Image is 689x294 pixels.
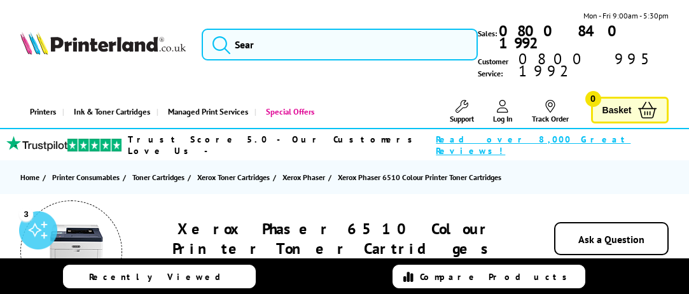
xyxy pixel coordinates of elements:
span: Recently Viewed [89,271,233,283]
span: Sales: [478,27,497,39]
h1: Xerox Phaser 6510 Colour Printer Toner Cartridges [147,219,522,258]
span: Compare Products [420,271,574,283]
a: Special Offers [254,95,321,128]
div: 3 [19,207,33,221]
span: Ink & Toner Cartridges [74,95,150,128]
input: Sear [202,29,478,60]
a: Compare Products [393,265,585,288]
a: Home [20,171,43,184]
span: Customer Service: [478,53,668,80]
span: Xerox Phaser [282,171,325,184]
a: Xerox Toner Cartridges [197,171,273,184]
a: Printerland Logo [20,32,186,58]
span: Printer Consumables [52,171,120,184]
a: Basket 0 [591,97,669,124]
img: trustpilot rating [6,136,67,151]
img: Printerland Logo [20,32,186,55]
a: Toner Cartridges [132,171,188,184]
a: Xerox Phaser [282,171,328,184]
span: Toner Cartridges [132,171,184,184]
span: Log In [493,114,513,123]
span: Mon - Fri 9:00am - 5:30pm [583,10,669,22]
a: Trust Score 5.0 - Our Customers Love Us -Read over 8,000 Great Reviews! [128,134,655,157]
span: 0 [585,91,601,107]
a: 0800 840 1992 [497,25,668,49]
a: Log In [493,100,513,123]
a: Managed Print Services [157,95,254,128]
span: Basket [602,102,632,119]
span: Read over 8,000 Great Reviews! [436,134,655,157]
b: 0800 840 1992 [499,21,626,53]
span: Xerox Phaser 6510 Colour Printer Toner Cartridges [338,172,501,182]
a: Track Order [532,100,569,123]
span: 0800 995 1992 [517,53,669,77]
img: trustpilot rating [67,139,122,151]
a: Ink & Toner Cartridges [62,95,157,128]
span: Support [450,114,474,123]
a: Printers [20,95,62,128]
a: Support [450,100,474,123]
a: Recently Viewed [63,265,256,288]
img: Xerox Phaser 6510 Colour Printer Toner Cartridges [39,220,103,283]
span: Xerox Toner Cartridges [197,171,270,184]
a: Ask a Question [578,233,644,246]
a: Printer Consumables [52,171,123,184]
